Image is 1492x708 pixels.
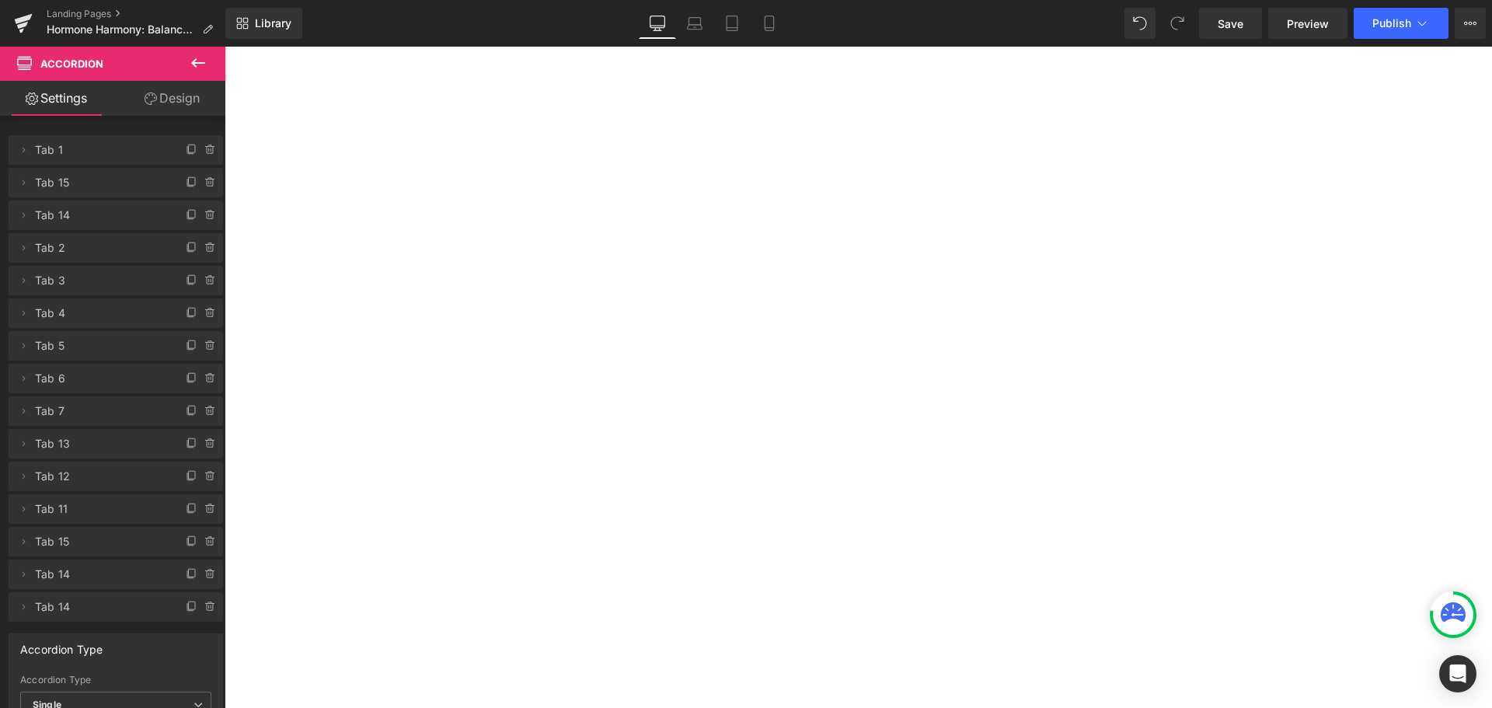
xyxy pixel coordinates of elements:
span: Tab 14 [35,560,166,589]
span: Hormone Harmony: Balance &amp; Vitality [47,23,196,36]
span: Tab 5 [35,331,166,361]
a: New Library [225,8,302,39]
button: Undo [1124,8,1156,39]
span: Tab 1 [35,135,166,165]
span: Tab 11 [35,494,166,524]
span: Preview [1287,16,1329,32]
span: Tab 3 [35,266,166,295]
span: Tab 4 [35,298,166,328]
span: Tab 13 [35,429,166,459]
a: Design [116,81,228,116]
span: Tab 2 [35,233,166,263]
span: Library [255,16,291,30]
span: Save [1218,16,1243,32]
span: Tab 15 [35,168,166,197]
a: Tablet [713,8,751,39]
div: Accordion Type [20,634,103,656]
button: More [1455,8,1486,39]
button: Redo [1162,8,1193,39]
div: Open Intercom Messenger [1439,655,1476,692]
a: Mobile [751,8,788,39]
span: Tab 14 [35,592,166,622]
div: Accordion Type [20,675,211,685]
span: Tab 6 [35,364,166,393]
span: Tab 7 [35,396,166,426]
a: Laptop [676,8,713,39]
a: Desktop [639,8,676,39]
span: Tab 12 [35,462,166,491]
span: Tab 15 [35,527,166,556]
span: Tab 14 [35,201,166,230]
a: Landing Pages [47,8,225,20]
button: Publish [1354,8,1448,39]
span: Publish [1372,17,1411,30]
span: Accordion [40,58,103,70]
a: Preview [1268,8,1347,39]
